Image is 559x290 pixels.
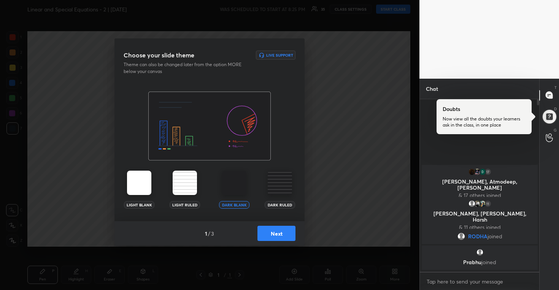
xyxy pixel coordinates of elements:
img: darkTheme.aa1caeba.svg [222,171,246,195]
h6: Live Support [266,53,293,57]
p: Prabhu [426,259,533,265]
img: darkRuledTheme.359fb5fd.svg [268,171,292,195]
img: lightTheme.5bb83c5b.svg [127,171,151,195]
p: [PERSON_NAME], Atmodeep, [PERSON_NAME] [426,179,533,191]
img: thumbnail.jpg [473,168,481,176]
span: joined [481,258,496,266]
p: G [554,127,557,133]
div: 11 [484,200,491,208]
div: grid [420,163,540,272]
img: darkThemeBanner.f801bae7.svg [148,92,271,161]
img: thumbnail.jpg [468,168,475,176]
span: joined [487,233,502,239]
p: Chat [420,79,444,99]
h4: 1 [205,230,207,238]
button: Next [257,226,295,241]
img: default.png [468,200,475,208]
p: T [554,85,557,90]
div: Light Ruled [170,201,200,209]
h3: Choose your slide theme [124,51,194,60]
span: RODHA [468,233,487,239]
div: 17 [484,168,491,176]
img: thumbnail.jpg [473,200,481,208]
p: [PERSON_NAME], [PERSON_NAME], Harsh [426,211,533,223]
img: default.png [476,249,483,256]
h4: 3 [211,230,214,238]
h4: / [208,230,210,238]
p: & 17 others joined [426,192,533,198]
p: Theme can also be changed later from the option MORE below your canvas [124,61,247,75]
p: & 11 others joined [426,224,533,230]
img: thumbnail.jpg [478,200,486,208]
div: Dark Blank [219,201,249,209]
div: Light Blank [124,201,154,209]
p: D [554,106,557,112]
img: default.png [457,233,465,240]
div: Dark Ruled [265,201,295,209]
img: lightRuledTheme.002cd57a.svg [173,171,197,195]
img: thumbnail.jpg [478,168,486,176]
